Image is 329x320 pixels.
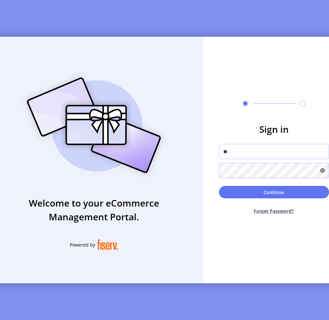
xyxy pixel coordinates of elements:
img: card_Illustration.svg [17,70,171,180]
button: Continue [219,186,329,198]
span: Powered by [70,241,95,248]
button: Forget Password? [219,202,329,220]
h3: Sign in [219,122,329,136]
